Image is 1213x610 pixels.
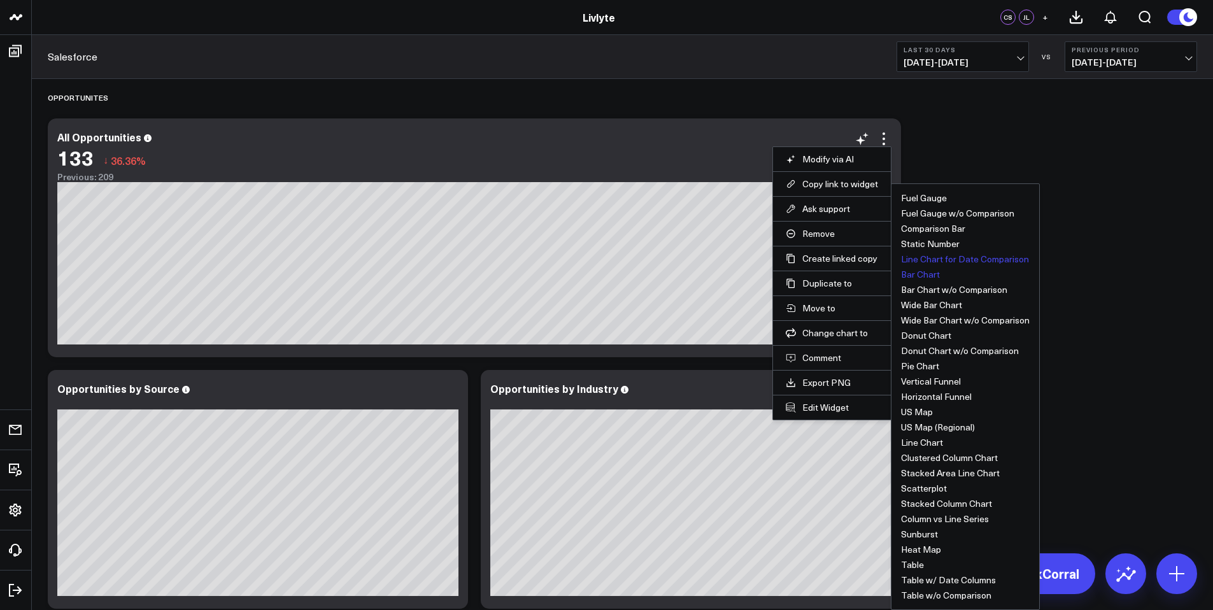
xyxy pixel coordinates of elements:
[786,327,878,339] button: Change chart to
[901,484,947,493] button: Scatterplot
[904,57,1022,67] span: [DATE] - [DATE]
[901,469,1000,478] button: Stacked Area Line Chart
[901,285,1007,294] button: Bar Chart w/o Comparison
[901,316,1030,325] button: Wide Bar Chart w/o Comparison
[901,239,960,248] button: Static Number
[490,381,618,395] div: Opportunities by Industry
[1035,53,1058,60] div: VS
[583,10,615,24] a: Livlyte
[786,253,878,264] button: Create linked copy
[901,453,998,462] button: Clustered Column Chart
[1065,41,1197,72] button: Previous Period[DATE]-[DATE]
[901,270,940,279] button: Bar Chart
[901,209,1014,218] button: Fuel Gauge w/o Comparison
[901,408,933,416] button: US Map
[904,46,1022,53] b: Last 30 Days
[901,255,1029,264] button: Line Chart for Date Comparison
[48,83,108,112] div: Opportunites
[901,377,961,386] button: Vertical Funnel
[901,560,924,569] button: Table
[57,130,141,144] div: All Opportunities
[897,41,1029,72] button: Last 30 Days[DATE]-[DATE]
[48,50,97,64] a: Salesforce
[901,423,975,432] button: US Map (Regional)
[901,438,943,447] button: Line Chart
[901,545,941,554] button: Heat Map
[57,381,180,395] div: Opportunities by Source
[901,224,965,233] button: Comparison Bar
[1072,46,1190,53] b: Previous Period
[1072,57,1190,67] span: [DATE] - [DATE]
[57,146,94,169] div: 133
[901,591,991,600] button: Table w/o Comparison
[901,362,939,371] button: Pie Chart
[786,203,878,215] button: Ask support
[786,278,878,289] button: Duplicate to
[786,377,878,388] a: Export PNG
[901,331,951,340] button: Donut Chart
[786,402,878,413] button: Edit Widget
[786,352,878,364] button: Comment
[901,499,992,508] button: Stacked Column Chart
[1037,10,1053,25] button: +
[901,392,972,401] button: Horizontal Funnel
[786,302,878,314] button: Move to
[1042,13,1048,22] span: +
[103,152,108,169] span: ↓
[57,172,891,182] div: Previous: 209
[1019,10,1034,25] div: JL
[786,178,878,190] button: Copy link to widget
[901,301,962,309] button: Wide Bar Chart
[901,514,989,523] button: Column vs Line Series
[901,530,938,539] button: Sunburst
[786,228,878,239] button: Remove
[111,153,146,167] span: 36.36%
[985,553,1095,594] a: AskCorral
[901,194,947,202] button: Fuel Gauge
[901,346,1019,355] button: Donut Chart w/o Comparison
[1000,10,1016,25] div: CS
[786,153,878,165] button: Modify via AI
[901,576,996,585] button: Table w/ Date Columns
